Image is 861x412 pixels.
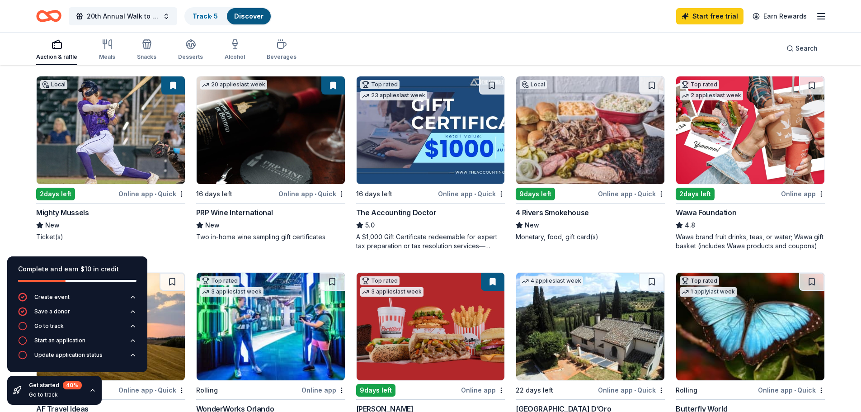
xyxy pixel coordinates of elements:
div: Update application status [34,351,103,359]
div: Rolling [196,385,218,396]
button: Track· 5Discover [184,7,272,25]
button: Search [779,39,825,57]
div: 2 days left [36,188,75,200]
a: Discover [234,12,263,20]
span: • [474,190,476,198]
div: Rolling [676,385,697,396]
div: Two in-home wine sampling gift certificates [196,232,345,242]
span: • [794,387,796,394]
div: Top rated [200,276,240,285]
span: Search [795,43,818,54]
span: 4.8 [685,220,695,231]
div: Online app Quick [118,188,185,199]
div: Desserts [178,53,203,61]
div: Online app Quick [438,188,505,199]
div: 23 applies last week [360,91,427,100]
button: 20th Annual Walk to Prevent [MEDICAL_DATA] [69,7,177,25]
span: New [205,220,220,231]
div: Beverages [267,53,296,61]
div: Go to track [34,322,64,330]
a: Image for Wawa FoundationTop rated2 applieslast week2days leftOnline appWawa Foundation4.8Wawa br... [676,76,825,251]
span: • [155,387,156,394]
div: 22 days left [516,385,553,396]
span: 20th Annual Walk to Prevent [MEDICAL_DATA] [87,11,159,22]
a: Home [36,5,61,27]
div: Mighty Mussels [36,207,89,218]
div: Online app [461,384,505,396]
div: Online app Quick [598,384,665,396]
div: Online app Quick [278,188,345,199]
button: Meals [99,35,115,65]
div: Ticket(s) [36,232,185,242]
button: Go to track [18,322,136,336]
a: Image for 4 Rivers SmokehouseLocal9days leftOnline app•Quick4 Rivers SmokehouseNewMonetary, food,... [516,76,665,242]
span: New [525,220,539,231]
button: Desserts [178,35,203,65]
img: Image for PRP Wine International [197,76,345,184]
a: Image for The Accounting DoctorTop rated23 applieslast week16 days leftOnline app•QuickThe Accoun... [356,76,505,251]
div: Top rated [360,80,400,89]
span: • [315,190,316,198]
div: Create event [34,294,70,301]
button: Beverages [267,35,296,65]
div: Snacks [137,53,156,61]
div: Online app Quick [758,384,825,396]
div: 1 apply last week [680,287,737,297]
img: Image for Villa Sogni D’Oro [516,273,664,380]
img: Image for Mighty Mussels [37,76,185,184]
div: 3 applies last week [360,287,423,297]
div: Wawa brand fruit drinks, teas, or water; Wawa gift basket (includes Wawa products and coupons) [676,232,825,251]
button: Auction & raffle [36,35,77,65]
span: New [45,220,60,231]
span: • [634,190,636,198]
img: Image for Wawa Foundation [676,76,824,184]
div: Online app [781,188,825,199]
div: Start an application [34,337,85,344]
div: Alcohol [225,53,245,61]
div: Top rated [680,80,719,89]
div: PRP Wine International [196,207,273,218]
div: 4 applies last week [520,276,583,286]
div: 16 days left [196,189,232,199]
div: Local [40,80,67,89]
div: 2 applies last week [680,91,743,100]
div: Top rated [680,276,719,285]
a: Image for PRP Wine International20 applieslast week16 days leftOnline app•QuickPRP Wine Internati... [196,76,345,242]
a: Image for Mighty MusselsLocal2days leftOnline app•QuickMighty MusselsNewTicket(s) [36,76,185,242]
button: Update application status [18,350,136,365]
img: Image for WonderWorks Orlando [197,273,345,380]
span: 5.0 [365,220,375,231]
a: Start free trial [676,8,743,24]
button: Save a donor [18,307,136,322]
span: • [634,387,636,394]
div: Get started [29,381,82,389]
img: Image for 4 Rivers Smokehouse [516,76,664,184]
button: Create event [18,293,136,307]
div: Online app Quick [598,188,665,199]
button: Start an application [18,336,136,350]
div: 9 days left [516,188,555,200]
button: Snacks [137,35,156,65]
button: Alcohol [225,35,245,65]
div: Save a donor [34,308,70,315]
div: 2 days left [676,188,715,200]
div: Wawa Foundation [676,207,736,218]
img: Image for Butterfly World [676,273,824,380]
div: 20 applies last week [200,80,267,90]
div: Online app [301,384,345,396]
div: Meals [99,53,115,61]
img: Image for Portillo's [357,273,505,380]
div: Auction & raffle [36,53,77,61]
div: A $1,000 Gift Certificate redeemable for expert tax preparation or tax resolution services—recipi... [356,232,505,251]
div: Monetary, food, gift card(s) [516,232,665,242]
div: 16 days left [356,189,392,199]
span: • [155,190,156,198]
div: 3 applies last week [200,287,263,297]
a: Earn Rewards [747,8,812,24]
div: 40 % [63,381,82,389]
div: 9 days left [356,384,395,397]
div: Top rated [360,276,400,285]
a: Track· 5 [193,12,218,20]
img: Image for The Accounting Doctor [357,76,505,184]
div: Complete and earn $10 in credit [18,264,136,275]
